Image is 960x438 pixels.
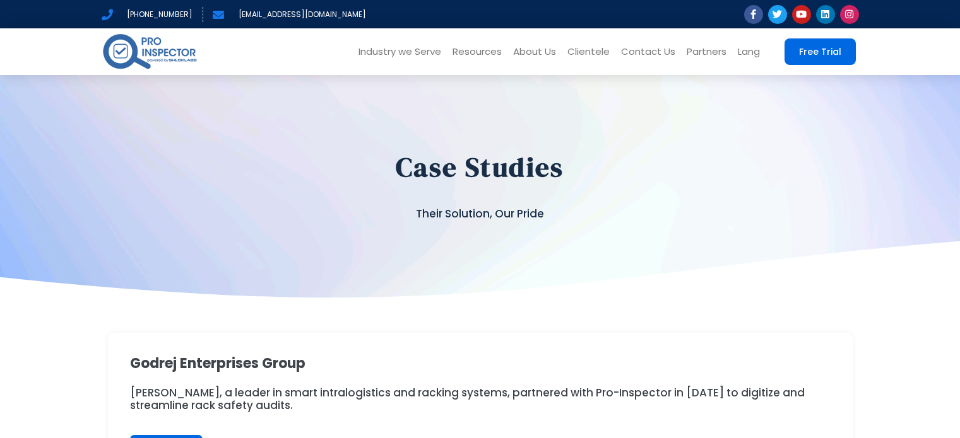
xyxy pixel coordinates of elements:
nav: Menu [218,28,766,75]
a: About Us [507,28,562,75]
h2: Godrej Enterprises Group [130,355,831,372]
h1: Case Studies [108,144,853,190]
a: Contact Us [615,28,681,75]
img: pro-inspector-logo [102,32,198,71]
span: Free Trial [799,47,841,56]
a: [EMAIL_ADDRESS][DOMAIN_NAME] [213,7,366,22]
a: Resources [447,28,507,75]
a: Clientele [562,28,615,75]
span: [EMAIL_ADDRESS][DOMAIN_NAME] [235,7,366,22]
div: Their Solution, Our Pride [108,203,853,224]
a: Partners [681,28,732,75]
span: [PERSON_NAME], a leader in smart intralogistics and racking systems, partnered with Pro-Inspector... [130,385,805,413]
a: Industry we Serve [353,28,447,75]
span: [PHONE_NUMBER] [124,7,193,22]
a: Lang [732,28,766,75]
a: Free Trial [785,38,856,65]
